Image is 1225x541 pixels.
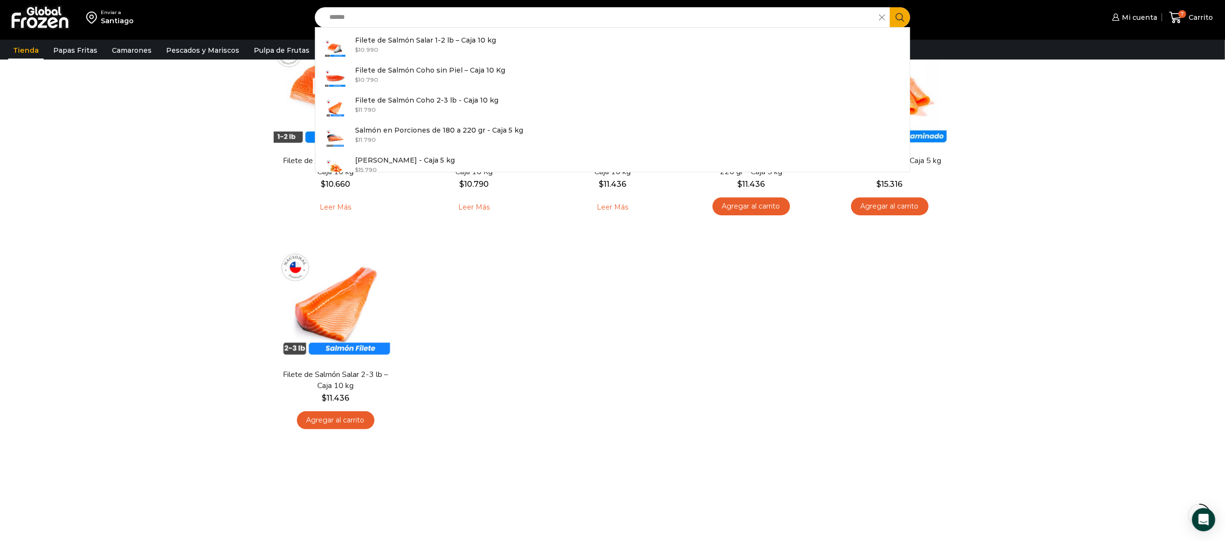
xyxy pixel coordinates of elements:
bdi: 11.790 [355,136,376,143]
a: Salmón en Porciones de 180 a 220 gr - Caja 5 kg $11.790 [315,122,910,152]
span: $ [355,166,358,173]
bdi: 11.790 [355,106,376,113]
p: Filete de Salmón Coho sin Piel – Caja 10 Kg [355,65,505,75]
a: Filete de Salmón Salar 1-2 lb – Caja 10 kg $10.990 [315,32,910,62]
span: $ [321,180,326,189]
a: Papas Fritas [48,41,102,60]
a: Filete de Salmón Coho sin Piel – Caja 10 Kg $10.790 [315,62,910,92]
a: Filete de Salmón Coho 2-3 lb - Caja 10 kg $11.790 [315,92,910,122]
a: [PERSON_NAME] - Caja 5 kg $15.790 [315,152,910,182]
a: Filete de Salmón Salar 2-3 lb – Caja 10 kg [279,369,391,391]
p: Filete de Salmón Salar 1-2 lb – Caja 10 kg [355,35,496,45]
a: Agregar al carrito: “Filete de Salmón Salar 2-3 lb - Caja 10 kg” [297,411,374,429]
bdi: 10.660 [321,180,350,189]
a: Pescados y Mariscos [161,41,244,60]
div: Enviar a [101,9,134,16]
button: Search button [890,7,910,28]
div: Open Intercom Messenger [1192,508,1215,531]
a: Leé más sobre “Filete de Salmón Coho 2-3 lb - Caja 10 kg” [582,197,643,218]
bdi: 15.790 [355,166,377,173]
a: Filete de Salmón Salar 1-2 lb – Caja 10 kg [279,155,391,178]
bdi: 11.436 [599,180,626,189]
a: Agregar al carrito: “Salmón en Porciones de 180 a 220 gr - Caja 5 kg” [713,197,790,215]
bdi: 11.436 [737,180,765,189]
span: 7 [1178,10,1186,18]
a: 7 Carrito [1167,6,1215,29]
span: Mi cuenta [1119,13,1157,22]
div: Santiago [101,16,134,26]
a: Leé más sobre “Filete de Salmón Coho sin Piel – Caja 10 Kg” [443,197,505,218]
span: $ [459,180,464,189]
p: Salmón en Porciones de 180 a 220 gr - Caja 5 kg [355,125,523,135]
span: $ [355,106,358,113]
p: Filete de Salmón Coho 2-3 lb - Caja 10 kg [355,95,498,105]
span: $ [599,180,604,189]
a: Leé más sobre “Filete de Salmón Salar 1-2 lb – Caja 10 kg” [305,197,366,218]
bdi: 10.790 [459,180,489,189]
span: $ [877,180,882,189]
img: address-field-icon.svg [86,9,101,26]
bdi: 11.436 [322,393,349,403]
span: $ [355,76,358,83]
p: [PERSON_NAME] - Caja 5 kg [355,155,455,165]
a: Mi cuenta [1110,8,1157,27]
a: Tienda [8,41,44,60]
span: Carrito [1186,13,1213,22]
span: $ [355,136,358,143]
span: $ [322,393,326,403]
span: $ [737,180,742,189]
bdi: 10.990 [355,46,378,53]
a: Camarones [107,41,156,60]
p: Agotado [313,78,358,94]
bdi: 10.790 [355,76,378,83]
a: Agregar al carrito: “Salmón Ahumado Laminado - Caja 5 kg” [851,197,929,215]
span: $ [355,46,358,53]
a: Pulpa de Frutas [249,41,314,60]
bdi: 15.316 [877,180,903,189]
